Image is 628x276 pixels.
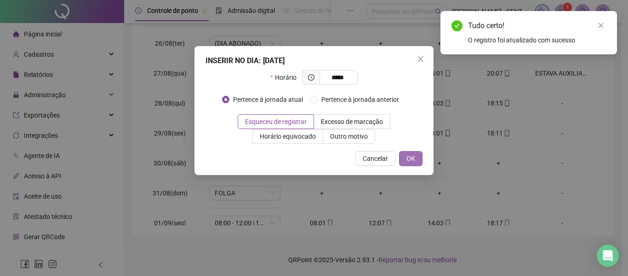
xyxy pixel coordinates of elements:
span: clock-circle [308,74,314,81]
span: Pertence à jornada anterior [318,94,403,105]
div: INSERIR NO DIA : [DATE] [206,55,422,66]
span: close [598,22,604,29]
span: close [417,55,424,63]
button: Close [413,52,428,66]
div: O registro foi atualizado com sucesso [468,35,606,45]
button: OK [399,151,422,166]
div: Open Intercom Messenger [597,245,619,267]
span: Pertence à jornada atual [229,94,307,105]
label: Horário [270,70,302,85]
div: Tudo certo! [468,20,606,31]
a: Close [596,20,606,30]
button: Cancelar [355,151,395,166]
span: Outro motivo [330,133,368,140]
span: Excesso de marcação [321,118,383,125]
span: Cancelar [363,153,388,164]
span: OK [406,153,415,164]
span: check-circle [451,20,462,31]
span: Horário equivocado [260,133,316,140]
span: Esqueceu de registrar [245,118,307,125]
